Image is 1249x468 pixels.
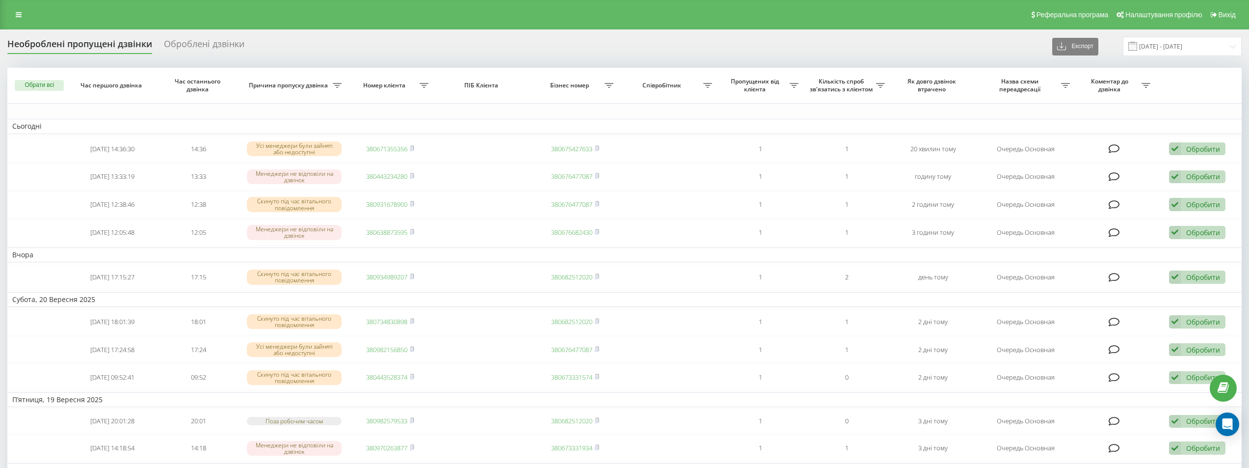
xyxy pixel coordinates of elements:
a: 380673331934 [551,443,592,452]
a: 380682512020 [551,273,592,281]
td: Очередь Основная [976,337,1075,363]
td: 1 [717,220,803,246]
a: 380676477087 [551,200,592,209]
a: 380671355356 [366,144,407,153]
a: 380676477087 [551,172,592,181]
td: [DATE] 13:33:19 [69,164,156,190]
td: 1 [803,309,890,335]
a: 380682512020 [551,317,592,326]
div: Open Intercom Messenger [1216,413,1239,436]
td: Вчора [7,248,1242,262]
span: Налаштування профілю [1125,11,1202,19]
td: Очередь Основная [976,364,1075,390]
td: [DATE] 09:52:41 [69,364,156,390]
td: 2 дні тому [890,309,976,335]
td: 1 [717,192,803,218]
div: Оброблені дзвінки [164,39,244,54]
div: Обробити [1186,144,1220,154]
td: 1 [803,435,890,461]
td: 13:33 [156,164,242,190]
a: 380982579533 [366,416,407,425]
td: 1 [803,136,890,162]
td: 2 дні тому [890,337,976,363]
span: Коментар до дзвінка [1080,78,1141,93]
div: Менеджери не відповіли на дзвінок [247,169,342,184]
a: 380931678900 [366,200,407,209]
td: Очередь Основная [976,435,1075,461]
td: [DATE] 12:38:46 [69,192,156,218]
td: 1 [717,136,803,162]
td: 2 [803,264,890,290]
div: Менеджери не відповіли на дзвінок [247,441,342,456]
div: Обробити [1186,443,1220,453]
a: 380675427633 [551,144,592,153]
a: 380682512020 [551,416,592,425]
td: [DATE] 12:05:48 [69,220,156,246]
div: Необроблені пропущені дзвінки [7,39,152,54]
td: 20 хвилин тому [890,136,976,162]
td: 2 дні тому [890,364,976,390]
span: Реферальна програма [1036,11,1109,19]
div: Обробити [1186,317,1220,327]
td: [DATE] 14:18:54 [69,435,156,461]
div: Обробити [1186,373,1220,382]
span: Пропущених від клієнта [722,78,790,93]
a: 380676477087 [551,345,592,354]
td: 0 [803,409,890,433]
div: Менеджери не відповіли на дзвінок [247,225,342,240]
a: 380443528374 [366,373,407,382]
td: 1 [717,364,803,390]
div: Обробити [1186,228,1220,237]
span: Як довго дзвінок втрачено [899,78,967,93]
td: 1 [717,337,803,363]
div: Скинуто під час вітального повідомлення [247,270,342,284]
a: 380443234280 [366,172,407,181]
td: 1 [717,264,803,290]
span: Вихід [1219,11,1236,19]
td: 17:15 [156,264,242,290]
td: 3 дні тому [890,435,976,461]
span: Час останнього дзвінка [164,78,233,93]
td: 1 [717,435,803,461]
span: Номер клієнта [352,82,420,89]
div: Усі менеджери були зайняті або недоступні [247,342,342,357]
td: Сьогодні [7,119,1242,134]
a: 380676682430 [551,228,592,237]
div: Обробити [1186,273,1220,282]
div: Скинуто під час вітального повідомлення [247,314,342,329]
td: 1 [717,164,803,190]
td: [DATE] 17:24:58 [69,337,156,363]
a: 380734830898 [366,317,407,326]
td: день тому [890,264,976,290]
span: Кількість спроб зв'язатись з клієнтом [808,78,876,93]
td: 3 години тому [890,220,976,246]
div: Обробити [1186,416,1220,426]
td: П’ятниця, 19 Вересня 2025 [7,392,1242,407]
span: Час першого дзвінка [78,82,147,89]
td: Очередь Основная [976,309,1075,335]
td: Очередь Основная [976,136,1075,162]
div: Обробити [1186,345,1220,355]
span: Назва схеми переадресації [981,78,1061,93]
a: 380970263877 [366,443,407,452]
td: 12:38 [156,192,242,218]
div: Скинуто під час вітального повідомлення [247,370,342,385]
div: Обробити [1186,200,1220,209]
td: Очередь Основная [976,192,1075,218]
td: 20:01 [156,409,242,433]
td: Субота, 20 Вересня 2025 [7,292,1242,307]
a: 380673331574 [551,373,592,382]
span: Співробітник [623,82,703,89]
td: 1 [803,220,890,246]
span: Бізнес номер [537,82,605,89]
td: 09:52 [156,364,242,390]
td: 1 [803,192,890,218]
td: 14:18 [156,435,242,461]
td: 18:01 [156,309,242,335]
a: 380934989207 [366,273,407,281]
td: [DATE] 14:36:30 [69,136,156,162]
div: Усі менеджери були зайняті або недоступні [247,141,342,156]
div: Поза робочим часом [247,417,342,425]
td: [DATE] 17:15:27 [69,264,156,290]
button: Експорт [1052,38,1098,55]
